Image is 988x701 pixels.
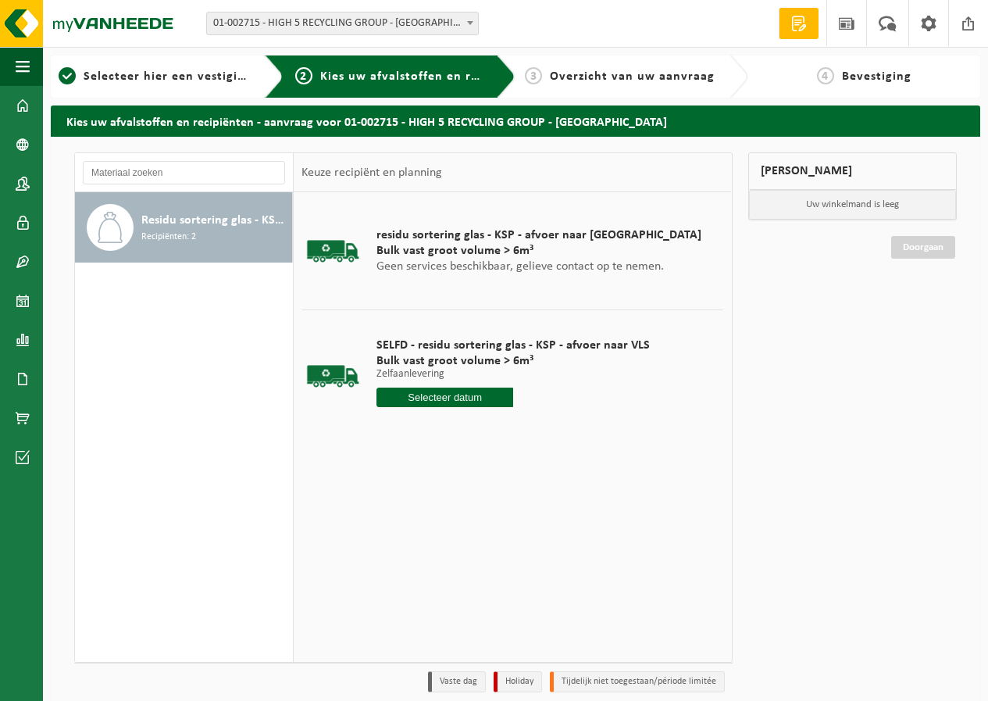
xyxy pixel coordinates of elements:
li: Vaste dag [428,671,486,692]
span: 4 [817,67,834,84]
span: Overzicht van uw aanvraag [550,70,715,83]
a: Doorgaan [891,236,955,259]
span: Kies uw afvalstoffen en recipiënten [320,70,535,83]
input: Materiaal zoeken [83,161,285,184]
span: Bulk vast groot volume > 6m³ [376,353,650,369]
span: 01-002715 - HIGH 5 RECYCLING GROUP - ANTWERPEN [207,13,478,34]
span: Residu sortering glas - KSP - niet brandbaar [141,211,288,230]
span: Selecteer hier een vestiging [84,70,252,83]
span: 1 [59,67,76,84]
span: 2 [295,67,312,84]
p: Uw winkelmand is leeg [749,190,957,220]
li: Tijdelijk niet toegestaan/période limitée [550,671,725,692]
div: Keuze recipiënt en planning [294,153,450,192]
span: Bevestiging [842,70,911,83]
input: Selecteer datum [376,388,513,407]
span: residu sortering glas - KSP - afvoer naar [GEOGRAPHIC_DATA] [376,227,701,243]
button: Residu sortering glas - KSP - niet brandbaar Recipiënten: 2 [75,192,293,263]
p: Zelfaanlevering [376,369,650,380]
li: Holiday [494,671,542,692]
span: Recipiënten: 2 [141,230,196,245]
span: SELFD - residu sortering glas - KSP - afvoer naar VLS [376,338,650,353]
h2: Kies uw afvalstoffen en recipiënten - aanvraag voor 01-002715 - HIGH 5 RECYCLING GROUP - [GEOGRAP... [51,106,980,136]
div: Geen services beschikbaar, gelieve contact op te nemen. [369,212,709,290]
span: 01-002715 - HIGH 5 RECYCLING GROUP - ANTWERPEN [206,12,479,35]
div: [PERSON_NAME] [748,152,958,190]
a: 1Selecteer hier een vestiging [59,67,252,86]
span: Bulk vast groot volume > 6m³ [376,243,701,259]
span: 3 [525,67,542,84]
